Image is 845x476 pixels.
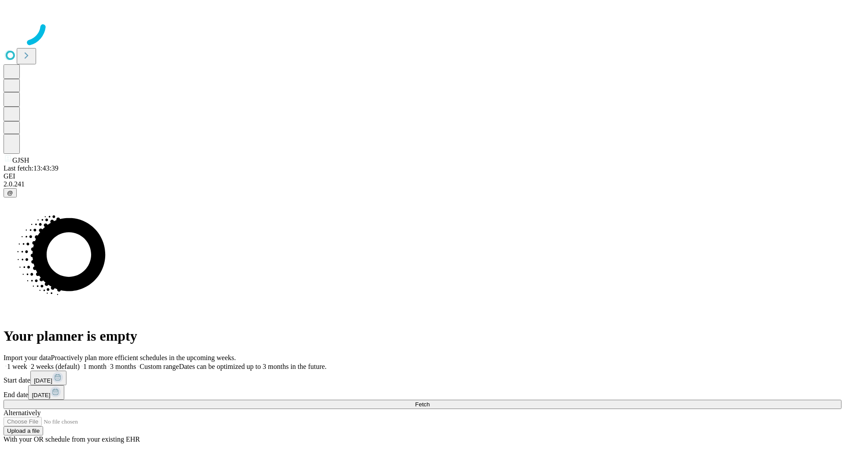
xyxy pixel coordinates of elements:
[30,371,66,385] button: [DATE]
[31,363,80,370] span: 2 weeks (default)
[110,363,136,370] span: 3 months
[415,401,430,408] span: Fetch
[4,435,140,443] span: With your OR schedule from your existing EHR
[4,371,841,385] div: Start date
[51,354,236,361] span: Proactively plan more efficient schedules in the upcoming weeks.
[4,188,17,197] button: @
[7,363,27,370] span: 1 week
[4,164,59,172] span: Last fetch: 13:43:39
[83,363,107,370] span: 1 month
[4,328,841,344] h1: Your planner is empty
[4,172,841,180] div: GEI
[34,377,52,384] span: [DATE]
[140,363,179,370] span: Custom range
[4,385,841,400] div: End date
[28,385,64,400] button: [DATE]
[4,180,841,188] div: 2.0.241
[179,363,327,370] span: Dates can be optimized up to 3 months in the future.
[4,354,51,361] span: Import your data
[12,156,29,164] span: GJSH
[32,392,50,398] span: [DATE]
[4,400,841,409] button: Fetch
[4,426,43,435] button: Upload a file
[7,190,13,196] span: @
[4,409,40,416] span: Alternatively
